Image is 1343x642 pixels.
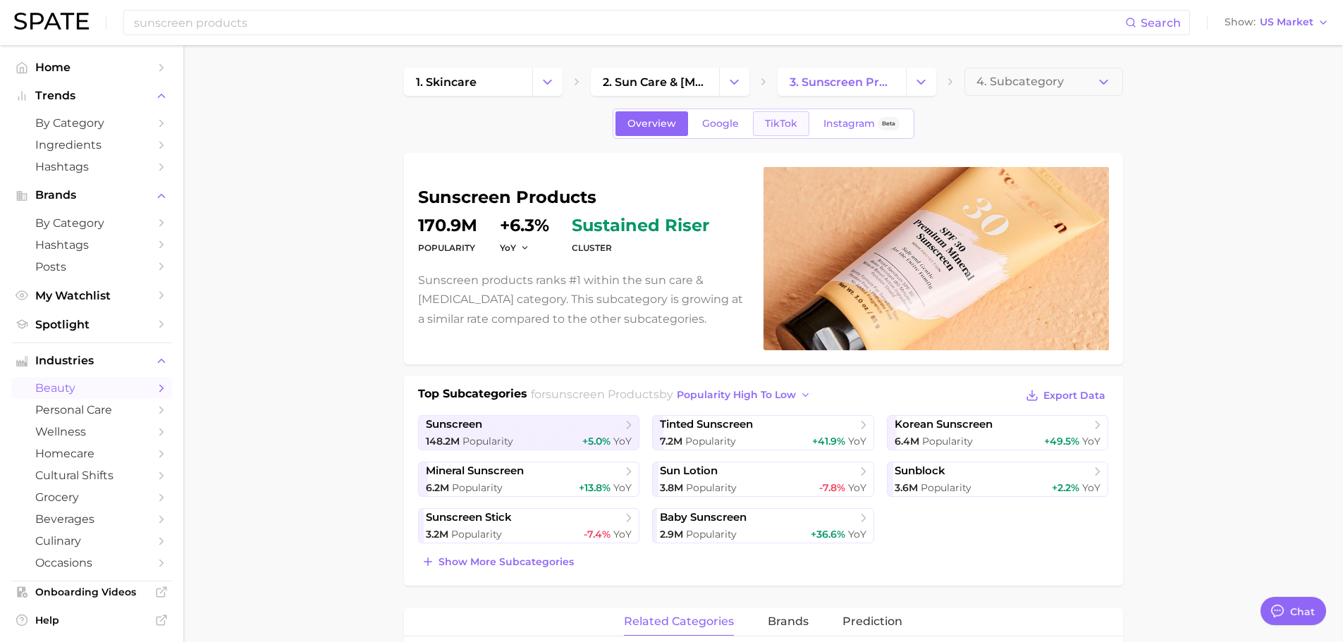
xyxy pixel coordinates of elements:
a: sunscreen stick3.2m Popularity-7.4% YoY [418,508,640,543]
span: Popularity [686,481,737,494]
h1: Top Subcategories [418,385,527,407]
a: homecare [11,443,172,464]
button: popularity high to low [673,385,815,405]
span: beverages [35,512,148,526]
span: 6.4m [895,435,919,447]
span: 6.2m [426,481,449,494]
a: Overview [615,111,688,136]
span: YoY [1082,481,1100,494]
span: TikTok [765,118,797,130]
span: +49.5% [1044,435,1079,447]
span: wellness [35,425,148,438]
a: baby sunscreen2.9m Popularity+36.6% YoY [652,508,874,543]
a: 3. sunscreen products [778,68,906,96]
span: sunblock [895,464,945,478]
span: Show more subcategories [439,556,574,568]
span: YoY [848,481,866,494]
span: Prediction [842,615,902,628]
a: Onboarding Videos [11,581,172,603]
a: sunblock3.6m Popularity+2.2% YoY [887,462,1109,497]
span: sunscreen products [546,388,659,401]
a: sun lotion3.8m Popularity-7.8% YoY [652,462,874,497]
span: culinary [35,534,148,548]
a: Spotlight [11,314,172,335]
h1: sunscreen products [418,189,747,206]
span: My Watchlist [35,289,148,302]
span: Show [1225,18,1256,26]
span: 148.2m [426,435,460,447]
span: beauty [35,381,148,395]
a: Home [11,56,172,78]
span: by Category [35,116,148,130]
span: YoY [1082,435,1100,447]
button: Trends [11,85,172,106]
a: beauty [11,377,172,399]
span: baby sunscreen [660,511,747,524]
span: -7.4% [584,528,611,541]
span: -7.8% [819,481,845,494]
span: 3.2m [426,528,448,541]
img: SPATE [14,13,89,30]
span: grocery [35,490,148,504]
span: YoY [613,481,632,494]
span: korean sunscreen [895,418,993,431]
span: 2.9m [660,528,683,541]
a: Google [690,111,751,136]
span: cultural shifts [35,469,148,482]
a: by Category [11,112,172,134]
span: Industries [35,354,148,367]
a: Ingredients [11,134,172,156]
a: mineral sunscreen6.2m Popularity+13.8% YoY [418,462,640,497]
button: Brands [11,185,172,206]
a: grocery [11,486,172,508]
button: Industries [11,350,172,371]
span: YoY [500,242,516,254]
span: Hashtags [35,160,148,173]
span: Google [702,118,739,130]
button: 4. Subcategory [964,68,1123,96]
button: Change Category [719,68,749,96]
span: +5.0% [582,435,611,447]
a: InstagramBeta [811,111,912,136]
span: sustained riser [572,217,709,234]
a: beverages [11,508,172,530]
dt: cluster [572,240,709,257]
a: Posts [11,256,172,278]
span: YoY [848,435,866,447]
span: tinted sunscreen [660,418,753,431]
button: ShowUS Market [1221,13,1332,32]
a: TikTok [753,111,809,136]
span: +36.6% [811,528,845,541]
span: occasions [35,556,148,569]
span: YoY [848,528,866,541]
span: 1. skincare [416,75,477,89]
span: +13.8% [579,481,611,494]
a: Hashtags [11,156,172,178]
span: Popularity [462,435,513,447]
a: korean sunscreen6.4m Popularity+49.5% YoY [887,415,1109,450]
span: 4. Subcategory [976,75,1064,88]
span: YoY [613,435,632,447]
span: for by [531,388,815,401]
a: culinary [11,530,172,552]
span: personal care [35,403,148,416]
button: YoY [500,242,530,254]
a: sunscreen148.2m Popularity+5.0% YoY [418,415,640,450]
a: cultural shifts [11,464,172,486]
a: My Watchlist [11,285,172,307]
span: US Market [1260,18,1313,26]
span: Popularity [452,481,503,494]
span: Popularity [921,481,971,494]
span: 3.8m [660,481,683,494]
dd: 170.9m [418,217,477,234]
p: Sunscreen products ranks #1 within the sun care & [MEDICAL_DATA] category. This subcategory is gr... [418,271,747,328]
span: sunscreen [426,418,482,431]
span: sunscreen stick [426,511,512,524]
span: Spotlight [35,318,148,331]
span: 3. sunscreen products [790,75,894,89]
span: Popularity [685,435,736,447]
span: mineral sunscreen [426,464,524,478]
span: 7.2m [660,435,682,447]
button: Change Category [532,68,563,96]
span: +2.2% [1052,481,1079,494]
